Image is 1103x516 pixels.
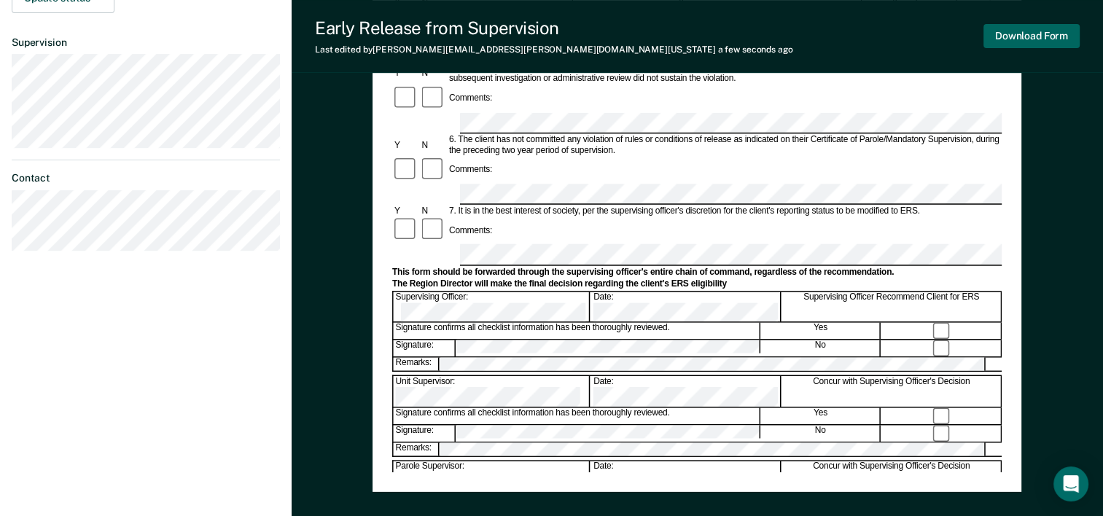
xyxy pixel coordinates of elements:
[315,17,793,39] div: Early Release from Supervision
[392,140,419,151] div: Y
[782,461,1002,492] div: Concur with Supervising Officer's Decision
[394,340,456,356] div: Signature:
[591,376,781,407] div: Date:
[447,63,1002,85] div: 5. The client has not had a warrant issued within the preceding two years of supervision. This do...
[591,292,781,322] div: Date:
[591,461,781,492] div: Date:
[782,376,1002,407] div: Concur with Supervising Officer's Decision
[420,69,447,79] div: N
[420,140,447,151] div: N
[392,206,419,216] div: Y
[447,93,494,104] div: Comments:
[1053,466,1088,501] div: Open Intercom Messenger
[447,206,1002,216] div: 7. It is in the best interest of society, per the supervising officer's discretion for the client...
[420,206,447,216] div: N
[12,36,280,49] dt: Supervision
[761,340,881,356] div: No
[761,323,881,339] div: Yes
[392,278,1002,289] div: The Region Director will make the final decision regarding the client's ERS eligibility
[392,69,419,79] div: Y
[394,358,440,371] div: Remarks:
[394,426,456,442] div: Signature:
[761,426,881,442] div: No
[447,225,494,236] div: Comments:
[12,172,280,184] dt: Contact
[392,267,1002,278] div: This form should be forwarded through the supervising officer's entire chain of command, regardle...
[315,44,793,55] div: Last edited by [PERSON_NAME][EMAIL_ADDRESS][PERSON_NAME][DOMAIN_NAME][US_STATE]
[394,408,760,424] div: Signature confirms all checklist information has been thoroughly reviewed.
[761,408,881,424] div: Yes
[447,165,494,176] div: Comments:
[394,376,591,407] div: Unit Supervisor:
[394,323,760,339] div: Signature confirms all checklist information has been thoroughly reviewed.
[394,292,591,322] div: Supervising Officer:
[394,442,440,456] div: Remarks:
[447,134,1002,156] div: 6. The client has not committed any violation of rules or conditions of release as indicated on t...
[983,24,1080,48] button: Download Form
[718,44,793,55] span: a few seconds ago
[782,292,1002,322] div: Supervising Officer Recommend Client for ERS
[394,461,591,492] div: Parole Supervisor:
